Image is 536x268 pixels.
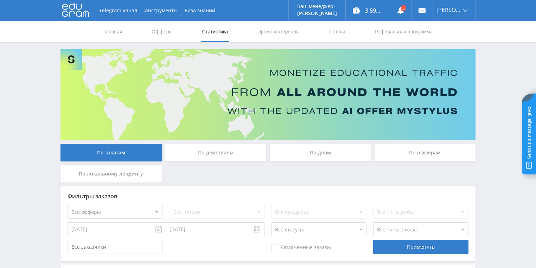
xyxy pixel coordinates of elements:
a: Главная [103,21,123,42]
div: Фильтры заказов [68,193,468,199]
p: Ваш менеджер: [297,4,337,9]
span: [PERSON_NAME] [436,7,461,13]
div: Применить [373,240,468,254]
p: [PERSON_NAME] [297,11,337,16]
div: По локальному лендингу [60,165,162,183]
a: Реферальная программа [374,21,433,42]
div: По заказам [60,144,162,161]
a: Промо-материалы [257,21,300,42]
a: Офферы [151,21,173,42]
span: Оплаченные заказы [271,244,331,251]
div: По действиям [165,144,267,161]
a: Статистика [201,21,229,42]
input: Все заказчики [68,240,162,254]
div: По офферам [375,144,476,161]
div: По дням [270,144,371,161]
a: Потоки [328,21,346,42]
img: Banner [60,49,476,140]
